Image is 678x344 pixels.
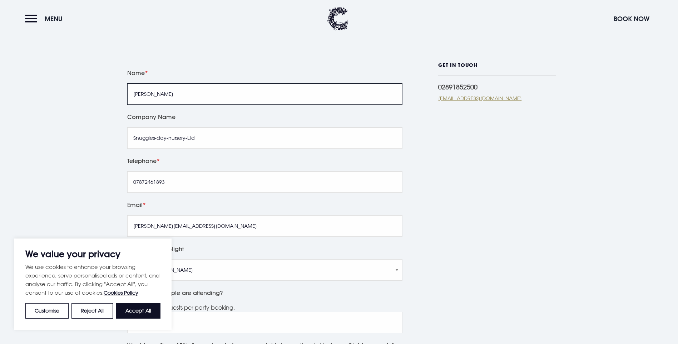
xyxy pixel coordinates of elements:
label: Preferred Party Night [127,244,402,254]
a: [EMAIL_ADDRESS][DOMAIN_NAME] [438,94,556,102]
button: Reject All [71,303,113,319]
div: Minimum of 6 guests per party booking. [127,303,402,312]
label: Name [127,68,402,78]
img: Clandeboye Lodge [327,7,349,30]
button: Accept All [116,303,160,319]
span: Menu [45,15,63,23]
label: Telephone [127,156,402,166]
label: Company Name [127,112,402,122]
h6: GET IN TOUCH [438,62,556,76]
label: Email [127,200,402,210]
label: How many people are attending? [127,288,402,298]
p: We use cookies to enhance your browsing experience, serve personalised ads or content, and analys... [25,262,160,297]
button: Menu [25,11,66,26]
div: We value your privacy [14,239,172,330]
a: Cookies Policy [104,290,138,296]
button: Book Now [610,11,653,26]
p: We value your privacy [25,250,160,258]
button: Customise [25,303,69,319]
div: 02891852500 [438,83,556,91]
